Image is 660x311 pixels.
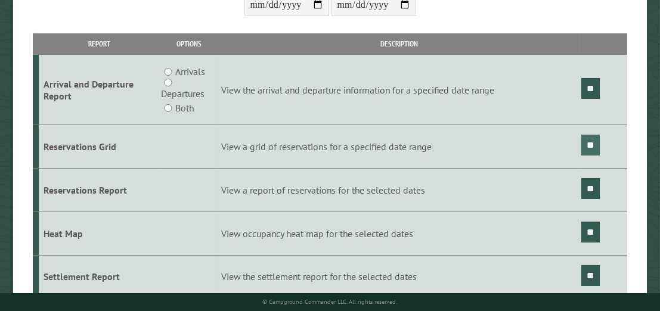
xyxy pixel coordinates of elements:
th: Report [39,33,159,54]
img: logo_orange.svg [19,19,29,29]
td: Reservations Report [39,168,159,212]
td: View occupancy heat map for the selected dates [219,212,580,255]
img: website_grey.svg [19,31,29,41]
div: v 4.0.25 [33,19,58,29]
td: Arrival and Departure Report [39,55,159,125]
img: tab_domain_overview_orange.svg [32,75,42,85]
td: View a grid of reservations for a specified date range [219,125,580,169]
td: Settlement Report [39,255,159,298]
td: View the arrival and departure information for a specified date range [219,55,580,125]
div: Domain Overview [45,76,107,84]
label: Departures [161,86,204,101]
label: Both [175,101,194,115]
td: Heat Map [39,212,159,255]
td: View the settlement report for the selected dates [219,255,580,298]
td: View a report of reservations for the selected dates [219,168,580,212]
small: © Campground Commander LLC. All rights reserved. [263,298,398,306]
td: Reservations Grid [39,125,159,169]
div: Keywords by Traffic [132,76,201,84]
img: tab_keywords_by_traffic_grey.svg [119,75,128,85]
th: Options [159,33,219,54]
th: Description [219,33,580,54]
div: Domain: [DOMAIN_NAME] [31,31,131,41]
label: Arrivals [175,64,205,79]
